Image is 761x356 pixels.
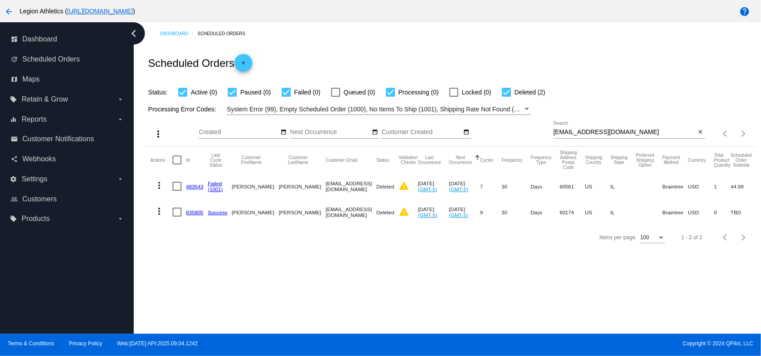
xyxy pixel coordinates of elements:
[681,234,702,241] div: 1 - 2 of 2
[153,129,164,139] mat-icon: more_vert
[21,175,47,183] span: Settings
[117,215,124,222] i: arrow_drop_down
[731,153,752,168] button: Change sorting for Subtotal
[186,184,203,189] a: 483543
[21,115,46,123] span: Reports
[117,340,198,347] a: Web:[DATE] API:2025.09.04.1242
[662,155,680,165] button: Change sorting for PaymentMethod.Type
[636,153,654,168] button: Change sorting for PreferredShippingOption
[150,147,173,173] mat-header-cell: Actions
[449,186,468,192] a: (GMT-5)
[449,199,480,225] mat-cell: [DATE]
[294,87,321,98] span: Failed (0)
[191,87,217,98] span: Active (0)
[22,75,40,83] span: Maps
[21,215,49,223] span: Products
[232,155,271,165] button: Change sorting for CustomerFirstName
[11,32,124,46] a: dashboard Dashboard
[232,199,279,225] mat-cell: [PERSON_NAME]
[208,209,227,215] a: Success
[731,199,760,225] mat-cell: TBD
[418,155,441,165] button: Change sorting for LastOccurrenceUtc
[208,180,222,186] a: Failed
[279,199,325,225] mat-cell: [PERSON_NAME]
[279,173,325,199] mat-cell: [PERSON_NAME]
[240,87,271,98] span: Paused (0)
[326,157,358,163] button: Change sorting for CustomerEmail
[186,157,189,163] button: Change sorting for Id
[67,8,133,15] a: [URL][DOMAIN_NAME]
[11,36,18,43] i: dashboard
[696,128,705,137] button: Clear
[382,129,462,136] input: Customer Created
[326,173,377,199] mat-cell: [EMAIL_ADDRESS][DOMAIN_NAME]
[697,129,703,136] mat-icon: close
[148,106,216,113] span: Processing Error Codes:
[418,199,449,225] mat-cell: [DATE]
[531,155,551,165] button: Change sorting for FrequencyType
[117,116,124,123] i: arrow_drop_down
[399,180,409,191] mat-icon: warning
[22,135,94,143] span: Customer Notifications
[585,173,610,199] mat-cell: US
[199,129,279,136] input: Created
[11,76,18,83] i: map
[480,199,502,225] mat-cell: 9
[208,186,223,192] a: (1001)
[11,52,124,66] a: update Scheduled Orders
[714,173,731,199] mat-cell: 1
[197,27,253,41] a: Scheduled Orders
[11,192,124,206] a: people_outline Customers
[559,150,577,170] button: Change sorting for ShippingPostcode
[449,173,480,199] mat-cell: [DATE]
[553,129,696,136] input: Search
[10,116,17,123] i: equalizer
[688,199,714,225] mat-cell: USD
[326,199,377,225] mat-cell: [EMAIL_ADDRESS][DOMAIN_NAME]
[531,173,559,199] mat-cell: Days
[21,95,68,103] span: Retain & Grow
[610,155,628,165] button: Change sorting for ShippingState
[731,173,760,199] mat-cell: 44.99
[462,87,491,98] span: Locked (0)
[514,87,545,98] span: Deleted (2)
[735,229,753,246] button: Next page
[640,235,665,241] mat-select: Items per page:
[154,180,165,191] mat-icon: more_vert
[11,72,124,86] a: map Maps
[502,173,531,199] mat-cell: 30
[399,87,439,98] span: Processing (0)
[585,199,610,225] mat-cell: US
[399,147,418,173] mat-header-cell: Validation Checks
[688,173,714,199] mat-cell: USD
[238,60,249,70] mat-icon: add
[10,215,17,222] i: local_offer
[10,176,17,183] i: settings
[735,125,753,143] button: Next page
[20,8,135,15] span: Legion Athletics ( )
[640,234,649,241] span: 100
[227,104,531,115] mat-select: Filter by Processing Error Codes
[148,54,252,72] h2: Scheduled Orders
[418,186,437,192] a: (GMT-5)
[388,340,753,347] span: Copyright © 2024 QPilot, LLC
[376,209,394,215] span: Deleted
[11,155,18,163] i: share
[4,6,14,17] mat-icon: arrow_back
[585,155,602,165] button: Change sorting for ShippingCountry
[279,155,317,165] button: Change sorting for CustomerLastName
[10,96,17,103] i: local_offer
[22,195,57,203] span: Customers
[8,340,54,347] a: Terms & Conditions
[376,184,394,189] span: Deleted
[11,152,124,166] a: share Webhooks
[739,6,750,17] mat-icon: help
[714,147,731,173] mat-header-cell: Total Product Quantity
[662,173,688,199] mat-cell: Braintree
[717,125,735,143] button: Previous page
[688,157,706,163] button: Change sorting for CurrencyIso
[186,209,203,215] a: 835805
[127,26,141,41] i: chevron_left
[480,157,494,163] button: Change sorting for Cycles
[117,176,124,183] i: arrow_drop_down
